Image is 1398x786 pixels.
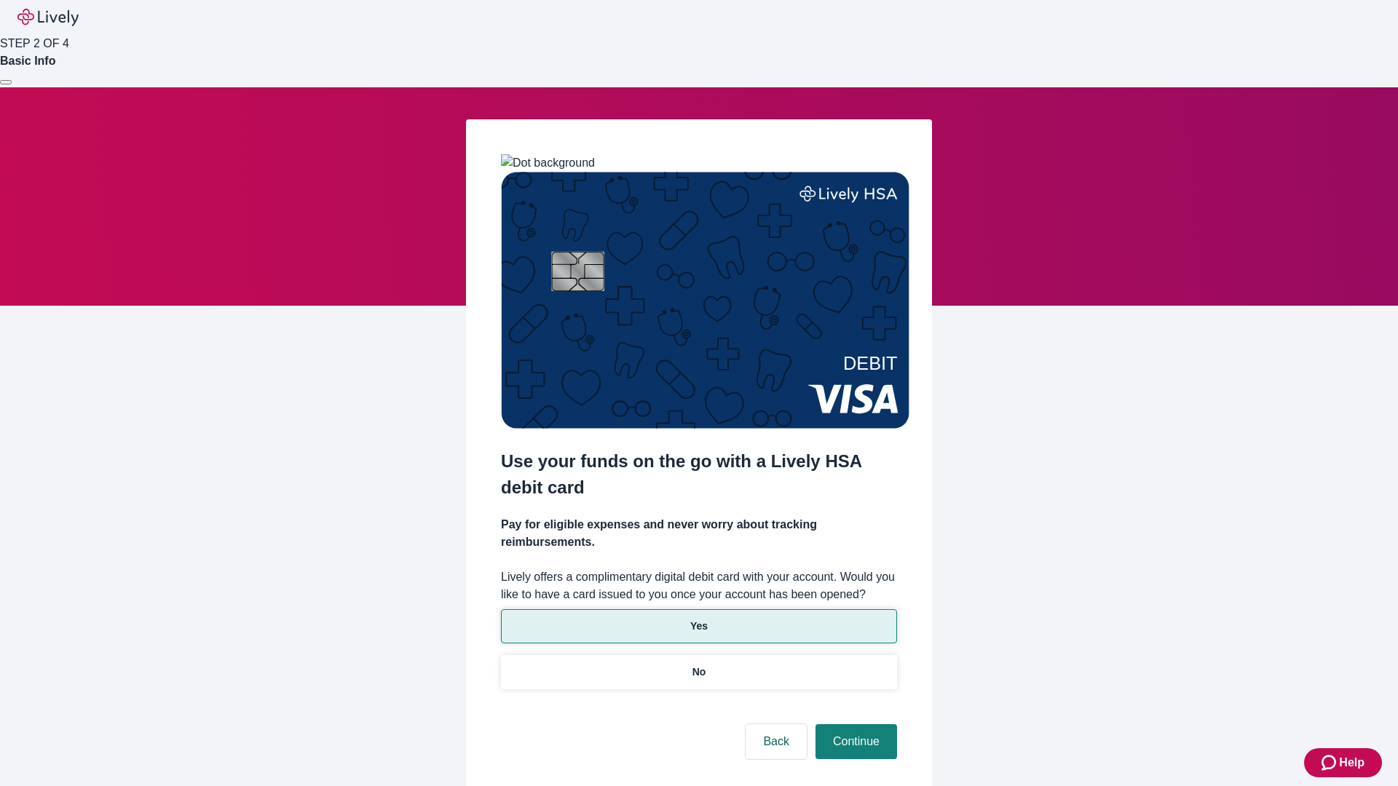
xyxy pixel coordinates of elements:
[1304,748,1382,777] button: Zendesk support iconHelp
[501,655,897,689] button: No
[815,724,897,759] button: Continue
[17,9,79,26] img: Lively
[501,609,897,643] button: Yes
[501,568,897,603] label: Lively offers a complimentary digital debit card with your account. Would you like to have a card...
[501,516,897,551] h4: Pay for eligible expenses and never worry about tracking reimbursements.
[746,724,807,759] button: Back
[690,619,708,634] p: Yes
[1339,754,1365,771] span: Help
[501,448,897,501] h2: Use your funds on the go with a Lively HSA debit card
[1322,754,1339,771] svg: Zendesk support icon
[692,664,706,680] p: No
[501,154,595,172] img: Dot background
[501,172,909,429] img: Debit card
